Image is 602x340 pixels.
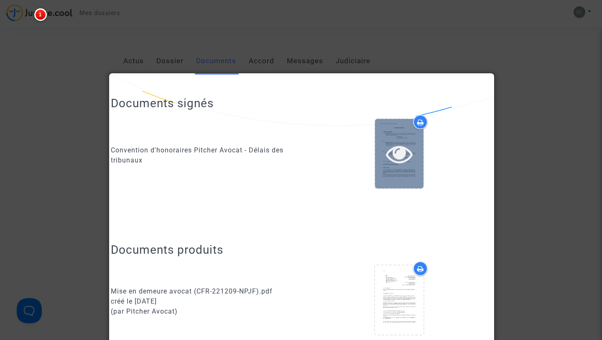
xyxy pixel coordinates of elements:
h2: Documents produits [111,242,492,257]
span: 1 [34,8,47,21]
h2: Documents signés [111,96,214,111]
div: Mise en demeure avocat (CFR-221209-NPJF).pdf [111,286,295,296]
div: créé le [DATE] [111,296,295,307]
div: (par Pitcher Avocat) [111,307,295,317]
div: Convention d'honoraires Pitcher Avocat - Délais des tribunaux [111,145,295,165]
